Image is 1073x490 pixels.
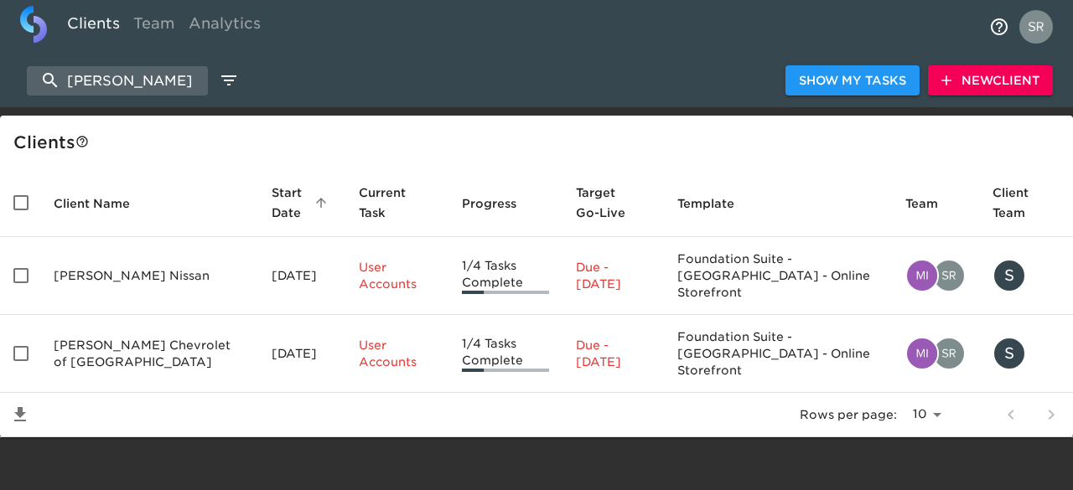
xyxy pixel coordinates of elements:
[800,406,897,423] p: Rows per page:
[359,259,435,292] p: User Accounts
[182,6,267,47] a: Analytics
[27,66,208,95] input: search
[258,237,345,315] td: [DATE]
[272,183,332,223] span: Start Date
[20,6,47,43] img: logo
[462,193,538,214] span: Progress
[928,65,1053,96] button: NewClient
[576,183,651,223] span: Target Go-Live
[799,70,906,91] span: Show My Tasks
[359,183,413,223] span: This is the next Task in this Hub that should be completed
[359,337,435,370] p: User Accounts
[907,338,937,369] img: mia.fisher@cdk.com
[576,337,651,370] p: Due - [DATE]
[993,183,1060,223] span: Client Team
[993,337,1026,370] div: S
[40,315,258,393] td: [PERSON_NAME] Chevrolet of [GEOGRAPHIC_DATA]
[664,237,892,315] td: Foundation Suite - [GEOGRAPHIC_DATA] - Online Storefront
[979,7,1019,47] button: notifications
[448,237,562,315] td: 1/4 Tasks Complete
[127,6,182,47] a: Team
[1019,10,1053,44] img: Profile
[993,259,1060,292] div: sstafford@carolinaautomotive.com
[448,315,562,393] td: 1/4 Tasks Complete
[785,65,920,96] button: Show My Tasks
[993,259,1026,292] div: S
[359,183,435,223] span: Current Task
[215,66,243,95] button: edit
[677,193,756,214] span: Template
[905,337,966,370] div: mia.fisher@cdk.com, sreeramsarma.gvs@cdk.com
[907,260,937,291] img: mia.fisher@cdk.com
[934,260,964,291] img: sreeramsarma.gvs@cdk.com
[904,402,947,427] select: rows per page
[54,193,152,214] span: Client Name
[40,237,258,315] td: [PERSON_NAME] Nissan
[941,70,1039,91] span: New Client
[75,135,89,148] svg: This is a list of all of your clients and clients shared with you
[905,193,960,214] span: Team
[664,315,892,393] td: Foundation Suite - [GEOGRAPHIC_DATA] - Online Storefront
[934,338,964,369] img: sreeramsarma.gvs@cdk.com
[258,315,345,393] td: [DATE]
[905,259,966,292] div: mia.fisher@cdk.com, sreeramsarma.gvs@cdk.com
[576,183,629,223] span: Calculated based on the start date and the duration of all Tasks contained in this Hub.
[13,129,1066,156] div: Client s
[993,337,1060,370] div: sstafford@carolinaautomotive.com
[576,259,651,292] p: Due - [DATE]
[60,6,127,47] a: Clients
